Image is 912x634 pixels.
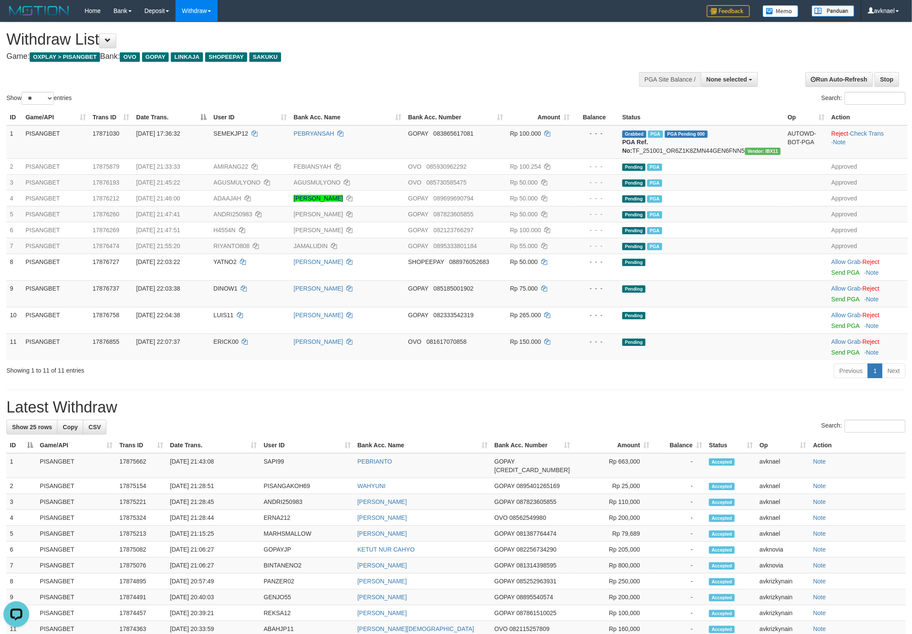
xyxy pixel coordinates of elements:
[573,109,619,125] th: Balance
[22,190,89,206] td: PISANGBET
[784,125,828,159] td: AUTOWD-BOT-PGA
[433,312,473,319] span: Copy 082333542319 to clipboard
[93,163,119,170] span: 17875879
[516,498,556,505] span: Copy 087823605855 to clipboard
[706,76,747,83] span: None selected
[828,254,908,280] td: ·
[93,130,119,137] span: 17871030
[6,510,36,526] td: 4
[828,109,908,125] th: Action
[622,195,645,203] span: Pending
[167,437,260,453] th: Date Trans.: activate to sort column ascending
[22,334,89,360] td: PISANGBET
[845,420,906,433] input: Search:
[294,312,343,319] a: [PERSON_NAME]
[171,52,203,62] span: LINKAJA
[36,478,116,494] td: PISANGBET
[701,72,758,87] button: None selected
[577,242,615,250] div: - - -
[294,227,343,234] a: [PERSON_NAME]
[433,285,473,292] span: Copy 085185001902 to clipboard
[93,285,119,292] span: 17876737
[813,482,826,489] a: Note
[831,296,859,303] a: Send PGA
[831,338,862,345] span: ·
[577,337,615,346] div: - - -
[494,514,508,521] span: OVO
[510,338,541,345] span: Rp 150.000
[707,5,750,17] img: Feedback.jpg
[831,130,848,137] a: Reject
[828,222,908,238] td: Approved
[756,478,810,494] td: avknael
[22,238,89,254] td: PISANGBET
[3,3,29,29] button: Open LiveChat chat widget
[89,109,133,125] th: Trans ID: activate to sort column ascending
[510,211,538,218] span: Rp 50.000
[120,52,139,62] span: OVO
[136,211,180,218] span: [DATE] 21:47:41
[709,483,735,490] span: Accepted
[408,227,428,234] span: GOPAY
[213,227,235,234] span: H4554N
[784,109,828,125] th: Op: activate to sort column ascending
[294,195,343,202] a: [PERSON_NAME]
[622,227,645,234] span: Pending
[142,52,169,62] span: GOPAY
[57,420,83,434] a: Copy
[93,338,119,345] span: 17876855
[6,222,22,238] td: 6
[622,259,645,266] span: Pending
[653,494,706,510] td: -
[577,284,615,293] div: - - -
[863,338,880,345] a: Reject
[647,211,662,218] span: PGA
[813,514,826,521] a: Note
[510,285,538,292] span: Rp 75.000
[639,72,701,87] div: PGA Site Balance /
[213,130,248,137] span: SEMEKJP12
[358,482,386,489] a: WAHYUNI
[408,130,428,137] span: GOPAY
[294,130,334,137] a: PEBRYANSAH
[812,5,854,17] img: panduan.png
[706,437,756,453] th: Status: activate to sort column ascending
[813,546,826,553] a: Note
[6,238,22,254] td: 7
[116,478,167,494] td: 17875154
[653,526,706,542] td: -
[6,363,373,375] div: Showing 1 to 11 of 11 entries
[510,163,541,170] span: Rp 100.254
[408,211,428,218] span: GOPAY
[22,307,89,334] td: PISANGBET
[577,210,615,218] div: - - -
[810,437,906,453] th: Action
[294,285,343,292] a: [PERSON_NAME]
[875,72,899,87] a: Stop
[622,285,645,293] span: Pending
[6,174,22,190] td: 3
[647,195,662,203] span: PGA
[136,312,180,319] span: [DATE] 22:04:38
[408,285,428,292] span: GOPAY
[167,478,260,494] td: [DATE] 21:28:51
[831,285,860,292] a: Allow Grab
[828,174,908,190] td: Approved
[433,130,473,137] span: Copy 083865617081 to clipboard
[260,526,354,542] td: MARHSMALLOW
[828,334,908,360] td: ·
[863,258,880,265] a: Reject
[12,424,52,431] span: Show 25 rows
[205,52,247,62] span: SHOPEEPAY
[647,243,662,250] span: PGA
[408,258,444,265] span: SHOPEEPAY
[136,258,180,265] span: [DATE] 22:03:22
[648,130,663,138] span: Marked by avkrizkynain
[408,312,428,319] span: GOPAY
[573,478,653,494] td: Rp 25,000
[294,211,343,218] a: [PERSON_NAME]
[30,52,100,62] span: OXPLAY > PISANGBET
[116,526,167,542] td: 17875213
[116,494,167,510] td: 17875221
[6,399,906,416] h1: Latest Withdraw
